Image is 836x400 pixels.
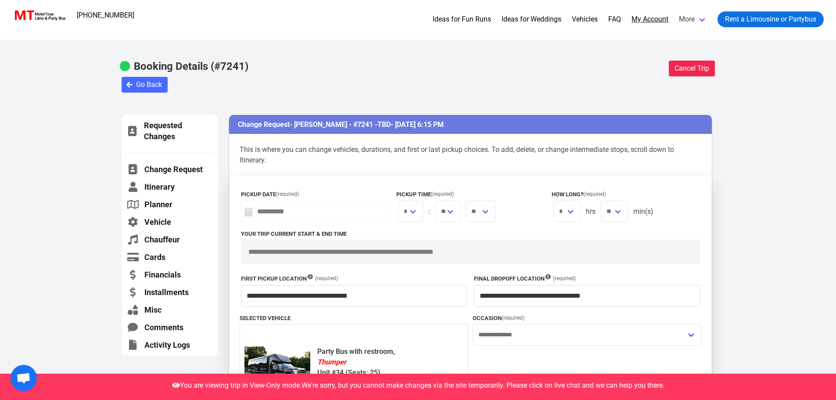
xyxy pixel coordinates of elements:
label: Occasion [473,314,701,323]
a: More [674,8,712,31]
a: Comments [127,322,213,333]
a: FAQ [608,14,621,25]
span: (required) [315,274,338,282]
span: Rent a Limousine or Partybus [725,14,816,25]
img: MotorToys Logo [12,9,66,22]
span: We are sorry, you can no longer make changes in Pickup Time, as it is too close to the date and t... [398,201,423,223]
span: (required) [502,315,524,321]
label: Final Dropoff Location [474,274,700,283]
span: We are sorry, you can no longer make changes in Pickup Time, as it is too close to the date and t... [466,201,495,223]
span: min(s) [633,201,653,223]
span: (required) [553,274,576,282]
span: - [PERSON_NAME] - #7241 - - [DATE] 6:15 PM [290,120,444,129]
span: hrs [586,201,596,223]
a: Ideas for Weddings [502,14,561,25]
label: How long? [552,190,700,199]
a: Cards [127,252,213,263]
h3: Change Request [229,115,712,134]
b: Party Bus with restroom, Unit #34 (Seats: 25) [317,347,463,377]
a: Planner [127,199,213,210]
a: My Account [631,14,668,25]
a: Activity Logs [127,339,213,350]
div: We are sorry, you can no longer make changes in Dropoff Location, as it is too close to the date ... [474,274,700,307]
span: TBD [377,120,391,129]
a: Ideas for Fun Runs [433,14,491,25]
button: Cancel Trip [669,61,715,76]
a: Vehicle [127,216,213,227]
span: Cancel Trip [675,63,709,74]
em: Thumper [317,358,346,366]
a: [PHONE_NUMBER] [72,7,140,24]
a: Vehicles [572,14,598,25]
p: This is where you can change vehicles, durations, and first or last pickup choices. To add, delet... [229,134,712,176]
span: We are sorry, you can no longer make changes in Duration, as it is too close to the date and time... [553,201,581,223]
a: Change Request [127,164,213,175]
label: First Pickup Location [241,274,467,283]
span: (required) [583,190,606,198]
img: 34%2001.jpg [244,346,310,390]
span: (required) [276,190,299,198]
a: Rent a Limousine or Partybus [718,11,824,27]
a: Misc [127,304,213,315]
div: We are sorry, you can no longer make changes in Pickup Location, as it is too close to the date a... [241,274,467,307]
b: Booking Details (#7241) [134,60,248,72]
span: Go Back [136,79,162,90]
label: Selected Vehicle [240,314,468,323]
span: : [428,201,430,223]
span: We are sorry, you can no longer make changes in Pickup Time, as it is too close to the date and t... [435,201,460,223]
button: Go Back [122,77,168,93]
a: Financials [127,269,213,280]
a: Requested Changes [127,120,213,142]
a: Installments [127,287,213,298]
label: Pickup Time [396,190,545,199]
span: We are sorry, you can no longer make changes in Duration, as it is too close to the date and time... [601,201,628,223]
label: Pickup Date [241,190,389,199]
span: (required) [431,190,454,198]
label: Your trip current start & end time [241,230,700,238]
a: Itinerary [127,181,213,192]
div: We are sorry, you can no longer make changes in Occasion, as it is too close to the date and time... [473,324,701,346]
a: Chauffeur [127,234,213,245]
span: We're sorry, but you cannot make changes via the site temporarily. Please click on live chat and ... [301,381,664,389]
div: Open chat [11,365,37,391]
